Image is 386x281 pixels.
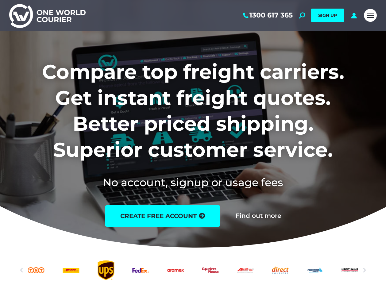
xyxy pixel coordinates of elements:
a: DHl logo [63,260,79,281]
a: SIGN UP [311,9,344,22]
div: 2 / 25 [28,260,44,281]
div: 8 / 25 [237,260,253,281]
div: 11 / 25 [342,260,358,281]
div: 4 / 25 [98,260,114,281]
a: FedEx logo [133,260,149,281]
div: 6 / 25 [167,260,184,281]
a: Followmont transoirt web logo [307,260,323,281]
div: Slides [28,260,358,281]
div: 3 / 25 [63,260,79,281]
a: Aramex_logo [167,260,184,281]
a: Allied Express logo [237,260,253,281]
span: SIGN UP [318,13,337,18]
a: 1300 617 365 [242,11,293,19]
a: TNT logo Australian freight company [28,260,44,281]
img: One World Courier [9,3,86,28]
a: create free account [105,205,220,227]
h1: Compare top freight carriers. Get instant freight quotes. Better priced shipping. Superior custom... [9,59,377,163]
div: 9 / 25 [272,260,288,281]
div: 5 / 25 [133,260,149,281]
h2: No account, signup or usage fees [9,175,377,190]
a: Direct Couriers logo [272,260,288,281]
div: 10 / 25 [307,260,323,281]
a: Couriers Please logo [202,260,219,281]
a: Northline logo [342,260,358,281]
div: 7 / 25 [202,260,219,281]
a: Mobile menu icon [364,9,377,22]
a: UPS logo [98,260,114,281]
a: Find out more [236,213,281,219]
